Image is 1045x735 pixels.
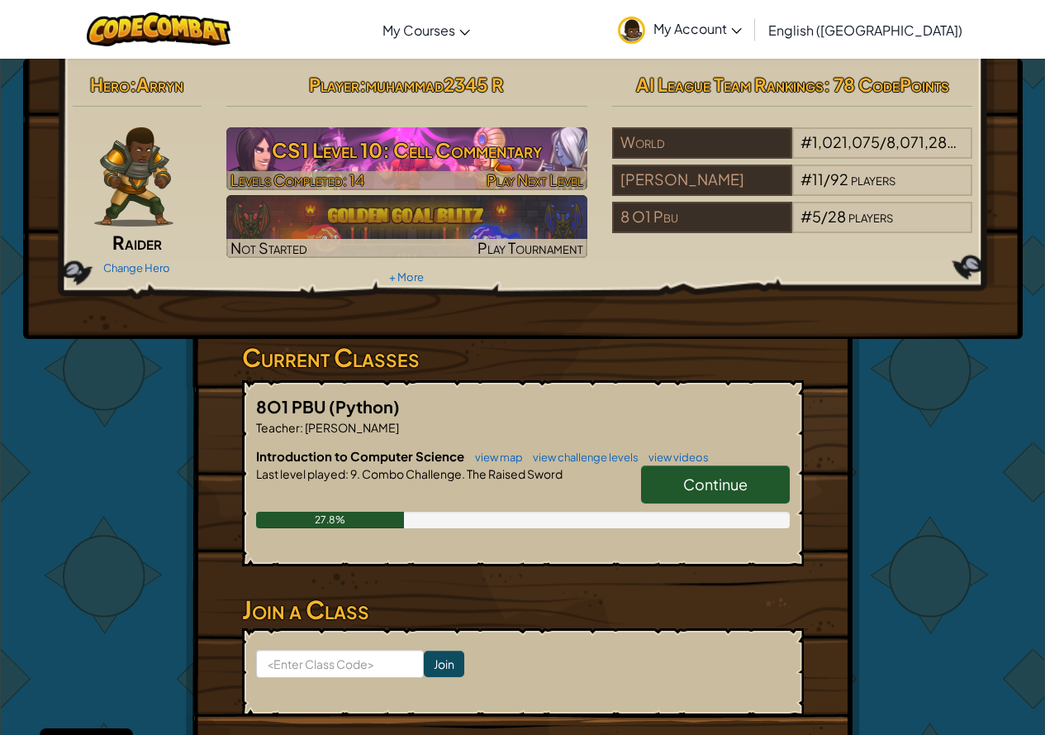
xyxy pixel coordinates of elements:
[640,451,709,464] a: view videos
[256,420,300,435] span: Teacher
[465,466,563,481] span: The Raised Sword
[226,195,587,258] img: Golden Goal
[329,396,400,417] span: (Python)
[610,3,750,55] a: My Account
[226,195,587,258] a: Not StartedPlay Tournament
[366,73,504,96] span: muhammad2345 R
[382,21,455,39] span: My Courses
[848,207,893,226] span: players
[309,73,359,96] span: Player
[821,207,828,226] span: /
[830,169,848,189] span: 92
[800,207,812,226] span: #
[226,131,587,169] h3: CS1 Level 10: Cell Commentary
[467,451,523,464] a: view map
[824,73,949,96] span: : 78 CodePoints
[525,451,639,464] a: view challenge levels
[828,207,846,226] span: 28
[112,231,162,254] span: Raider
[612,217,973,236] a: 8 O1 Pbu#5/28players
[812,132,880,151] span: 1,021,075
[256,448,467,464] span: Introduction to Computer Science
[800,169,812,189] span: #
[130,73,136,96] span: :
[612,202,792,233] div: 8 O1 Pbu
[612,127,792,159] div: World
[256,650,424,678] input: <Enter Class Code>
[768,21,962,39] span: English ([GEOGRAPHIC_DATA])
[345,466,349,481] span: :
[612,165,792,196] div: [PERSON_NAME]
[90,73,130,96] span: Hero
[760,7,971,52] a: English ([GEOGRAPHIC_DATA])
[880,132,886,151] span: /
[612,143,973,162] a: World#1,021,075/8,071,287players
[886,132,957,151] span: 8,071,287
[389,270,424,284] a: + More
[477,238,583,257] span: Play Tournament
[230,170,364,189] span: Levels Completed: 14
[256,466,345,481] span: Last level played
[256,512,405,528] div: 27.8%
[94,127,173,227] img: raider-pose.png
[851,169,895,189] span: players
[230,238,307,257] span: Not Started
[226,127,587,190] a: Play Next Level
[636,73,824,96] span: AI League Team Rankings
[824,169,830,189] span: /
[424,651,464,677] input: Join
[618,17,645,44] img: avatar
[359,73,366,96] span: :
[812,169,824,189] span: 11
[812,207,821,226] span: 5
[103,261,170,274] a: Change Hero
[256,396,329,417] span: 8O1 PBU
[136,73,183,96] span: Arryn
[349,466,465,481] span: 9. Combo Challenge.
[653,20,742,37] span: My Account
[612,180,973,199] a: [PERSON_NAME]#11/92players
[374,7,478,52] a: My Courses
[226,127,587,190] img: CS1 Level 10: Cell Commentary
[800,132,812,151] span: #
[242,591,804,628] h3: Join a Class
[303,420,399,435] span: [PERSON_NAME]
[87,12,231,46] img: CodeCombat logo
[300,420,303,435] span: :
[957,132,1002,151] span: players
[242,339,804,376] h3: Current Classes
[683,475,748,494] span: Continue
[487,170,583,189] span: Play Next Level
